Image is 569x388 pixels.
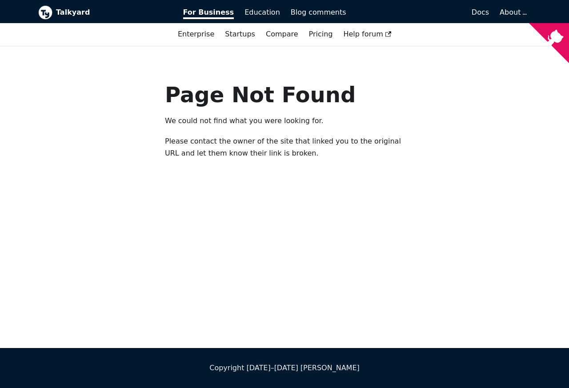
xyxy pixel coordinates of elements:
[244,8,280,16] span: Education
[165,136,404,159] p: Please contact the owner of the site that linked you to the original URL and let them know their ...
[266,30,298,38] a: Compare
[352,5,495,20] a: Docs
[38,362,531,374] div: Copyright [DATE]–[DATE] [PERSON_NAME]
[472,8,489,16] span: Docs
[56,7,171,18] b: Talkyard
[291,8,346,16] span: Blog comments
[239,5,285,20] a: Education
[38,5,171,20] a: Talkyard logoTalkyard
[338,27,397,42] a: Help forum
[165,115,404,127] p: We could not find what you were looking for.
[220,27,260,42] a: Startups
[500,8,525,16] a: About
[178,5,240,20] a: For Business
[183,8,234,19] span: For Business
[285,5,352,20] a: Blog comments
[172,27,220,42] a: Enterprise
[38,5,52,20] img: Talkyard logo
[165,81,404,108] h1: Page Not Found
[343,30,391,38] span: Help forum
[304,27,338,42] a: Pricing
